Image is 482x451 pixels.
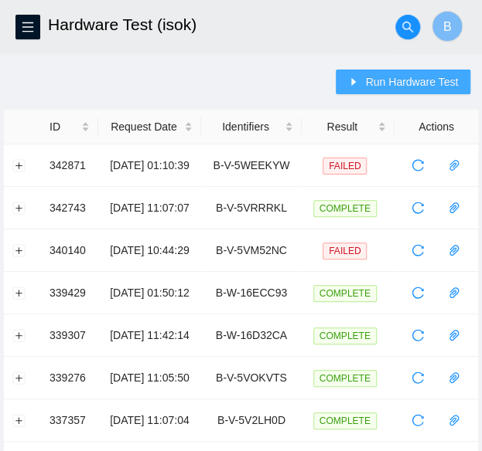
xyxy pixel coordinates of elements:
td: 342871 [41,144,98,187]
span: COMPLETE [313,200,377,217]
span: paper-clip [443,159,466,171]
span: reload [406,159,429,171]
td: 339307 [41,314,98,357]
span: COMPLETE [313,370,377,387]
button: paper-clip [442,323,467,348]
button: paper-clip [442,238,467,263]
span: reload [406,202,429,214]
span: COMPLETE [313,327,377,344]
td: B-V-5VOKVTS [201,357,302,399]
button: reload [405,195,430,220]
button: paper-clip [442,365,467,390]
td: [DATE] 01:50:12 [98,272,201,314]
th: Actions [395,110,478,144]
td: [DATE] 11:05:50 [98,357,201,399]
button: Expand row [13,159,26,171]
button: menu [15,15,40,39]
button: paper-clip [442,408,467,432]
button: reload [405,323,430,348]
td: B-W-16ECC93 [201,272,302,314]
td: B-W-16D32CA [201,314,302,357]
button: Expand row [13,244,26,256]
button: reload [405,238,430,263]
td: B-V-5VM52NC [201,229,302,272]
button: Expand row [13,329,26,341]
button: reload [405,408,430,432]
td: B-V-5WEEKYW [201,144,302,187]
td: 337357 [41,399,98,442]
span: menu [16,21,39,33]
td: [DATE] 11:07:04 [98,399,201,442]
td: B-V-5VRRRKL [201,187,302,229]
span: FAILED [323,242,367,259]
td: [DATE] 11:42:14 [98,314,201,357]
span: reload [406,329,429,341]
td: 342743 [41,187,98,229]
span: paper-clip [443,202,466,214]
td: [DATE] 11:07:07 [98,187,201,229]
span: reload [406,414,429,426]
span: paper-clip [443,287,466,299]
td: 340140 [41,229,98,272]
span: reload [406,244,429,256]
td: 339429 [41,272,98,314]
button: reload [405,365,430,390]
span: caret-right [348,76,359,89]
span: B [443,17,452,36]
button: Expand row [13,287,26,299]
button: caret-rightRun Hardware Test [336,70,470,94]
span: reload [406,287,429,299]
span: paper-clip [443,244,466,256]
td: [DATE] 01:10:39 [98,144,201,187]
button: Expand row [13,371,26,384]
button: Expand row [13,202,26,214]
button: search [395,15,420,39]
span: paper-clip [443,414,466,426]
span: paper-clip [443,329,466,341]
span: Run Hardware Test [365,73,458,90]
span: COMPLETE [313,412,377,429]
span: reload [406,371,429,384]
span: search [396,21,419,33]
button: reload [405,280,430,305]
td: 339276 [41,357,98,399]
button: paper-clip [442,195,467,220]
button: B [432,11,463,42]
span: COMPLETE [313,285,377,302]
span: paper-clip [443,371,466,384]
button: reload [405,153,430,178]
button: Expand row [13,414,26,426]
td: B-V-5V2LH0D [201,399,302,442]
button: paper-clip [442,153,467,178]
button: paper-clip [442,280,467,305]
td: [DATE] 10:44:29 [98,229,201,272]
span: FAILED [323,158,367,175]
